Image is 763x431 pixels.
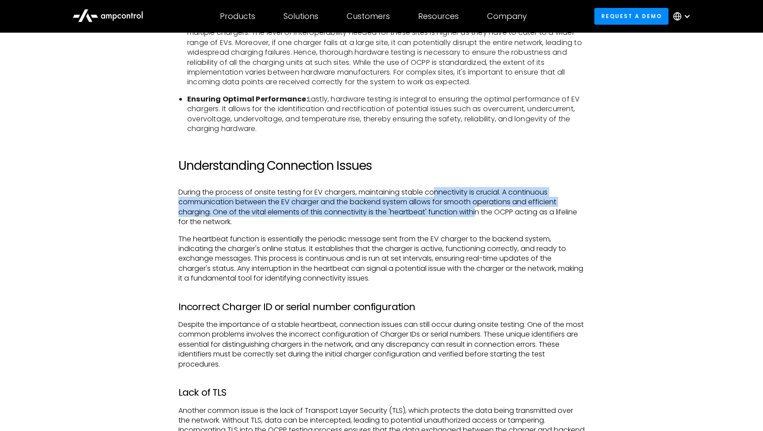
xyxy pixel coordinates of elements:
a: Request a demo [594,8,669,24]
p: The heartbeat function is essentially the periodic message sent from the EV charger to the backen... [178,234,585,284]
div: Customers [347,11,390,21]
li: Lastly, hardware testing is integral to ensuring the optimal performance of EV chargers. It allow... [187,94,585,134]
div: Company [487,11,527,21]
div: Products [220,11,255,21]
div: Solutions [283,11,318,21]
strong: Ensuring Optimal Performance: [187,94,308,104]
p: During the process of onsite testing for EV chargers, maintaining stable connectivity is crucial.... [178,187,585,227]
h2: Understanding Connection Issues [178,158,585,173]
p: Despite the importance of a stable heartbeat, connection issues can still occur during onsite tes... [178,320,585,369]
li: Hardware testing becomes increasingly important for complex sites with multiple chargers. The lev... [187,18,585,87]
h3: Incorrect Charger ID or serial number configuration [178,301,585,313]
div: Resources [418,11,459,21]
h3: Lack of TLS [178,387,585,398]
